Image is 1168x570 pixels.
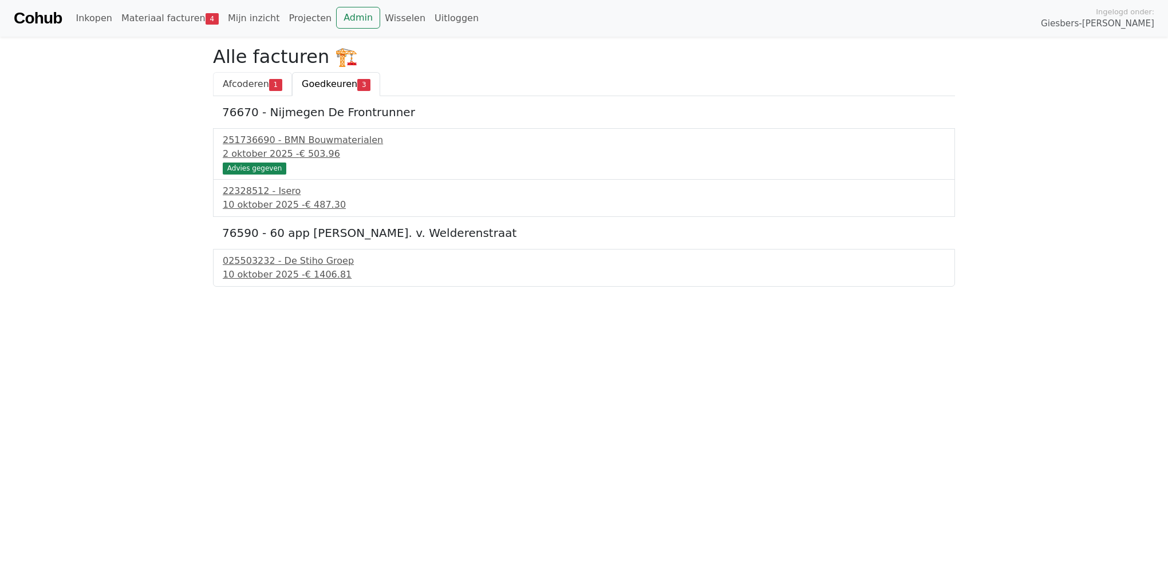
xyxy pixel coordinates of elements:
[302,78,357,89] span: Goedkeuren
[223,147,945,161] div: 2 oktober 2025 -
[223,268,945,282] div: 10 oktober 2025 -
[430,7,483,30] a: Uitloggen
[14,5,62,32] a: Cohub
[284,7,336,30] a: Projecten
[222,226,946,240] h5: 76590 - 60 app [PERSON_NAME]. v. Welderenstraat
[305,269,352,280] span: € 1406.81
[223,133,945,147] div: 251736690 - BMN Bouwmaterialen
[1096,6,1154,17] span: Ingelogd onder:
[117,7,223,30] a: Materiaal facturen4
[223,78,269,89] span: Afcoderen
[223,184,945,198] div: 22328512 - Isero
[71,7,116,30] a: Inkopen
[223,133,945,173] a: 251736690 - BMN Bouwmaterialen2 oktober 2025 -€ 503.96 Advies gegeven
[380,7,430,30] a: Wisselen
[223,198,945,212] div: 10 oktober 2025 -
[336,7,380,29] a: Admin
[223,163,286,174] div: Advies gegeven
[223,254,945,268] div: 025503232 - De Stiho Groep
[1041,17,1154,30] span: Giesbers-[PERSON_NAME]
[305,199,346,210] span: € 487.30
[292,72,380,96] a: Goedkeuren3
[206,13,219,25] span: 4
[223,7,285,30] a: Mijn inzicht
[213,72,292,96] a: Afcoderen1
[299,148,340,159] span: € 503.96
[223,254,945,282] a: 025503232 - De Stiho Groep10 oktober 2025 -€ 1406.81
[223,184,945,212] a: 22328512 - Isero10 oktober 2025 -€ 487.30
[357,79,370,90] span: 3
[213,46,955,68] h2: Alle facturen 🏗️
[222,105,946,119] h5: 76670 - Nijmegen De Frontrunner
[269,79,282,90] span: 1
